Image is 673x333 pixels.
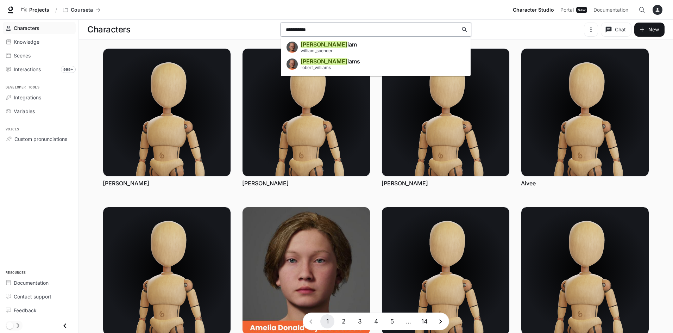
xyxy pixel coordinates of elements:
[301,41,357,48] span: iam
[560,6,574,14] span: Portal
[103,49,231,176] img: Abby Smith
[3,22,76,34] a: Characters
[401,317,415,326] div: …
[3,290,76,303] a: Contact support
[3,49,76,62] a: Scenes
[14,307,37,314] span: Feedback
[14,52,31,59] span: Scenes
[634,23,665,37] button: New
[301,58,347,65] span: [PERSON_NAME]
[14,66,41,73] span: Interactions
[336,314,351,328] button: Go to page 2
[417,314,432,328] button: Go to page 14
[3,304,76,316] a: Feedback
[301,41,347,48] span: [PERSON_NAME]
[353,314,367,328] button: Go to page 3
[6,321,13,329] span: Dark mode toggle
[3,91,76,104] a: Integrations
[18,3,52,17] a: Go to projects
[301,48,333,53] span: william_spencer
[301,58,360,65] span: iams
[287,58,298,70] img: Robert Williams
[3,105,76,117] a: Variables
[52,6,60,14] div: /
[14,38,39,45] span: Knowledge
[369,314,383,328] button: Go to page 4
[591,3,634,17] a: Documentation
[287,42,298,53] img: Robert William
[61,66,76,73] span: 999+
[510,3,557,17] a: Character Studio
[71,7,93,13] p: Courseta
[14,24,39,32] span: Characters
[14,279,49,286] span: Documentation
[521,179,536,187] a: Aivee
[3,277,76,289] a: Documentation
[303,313,449,330] nav: pagination navigation
[3,133,76,145] a: Custom pronunciations
[558,3,590,17] a: PortalNew
[385,314,399,328] button: Go to page 5
[513,6,554,14] span: Character Studio
[14,293,51,300] span: Contact support
[60,3,104,17] button: All workspaces
[320,314,334,328] button: page 1
[301,65,331,70] span: robert_williams
[3,36,76,48] a: Knowledge
[57,319,73,333] button: Close drawer
[434,314,448,328] button: Go to next page
[593,6,628,14] span: Documentation
[29,7,49,13] span: Projects
[103,179,149,187] a: [PERSON_NAME]
[382,179,428,187] a: [PERSON_NAME]
[576,7,587,13] div: New
[14,107,35,115] span: Variables
[87,23,130,37] h1: Characters
[601,23,631,37] button: Chat
[14,135,67,143] span: Custom pronunciations
[635,3,649,17] button: Open Command Menu
[242,179,289,187] a: [PERSON_NAME]
[3,63,76,75] a: Interactions
[521,49,649,176] img: Aivee
[14,94,41,101] span: Integrations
